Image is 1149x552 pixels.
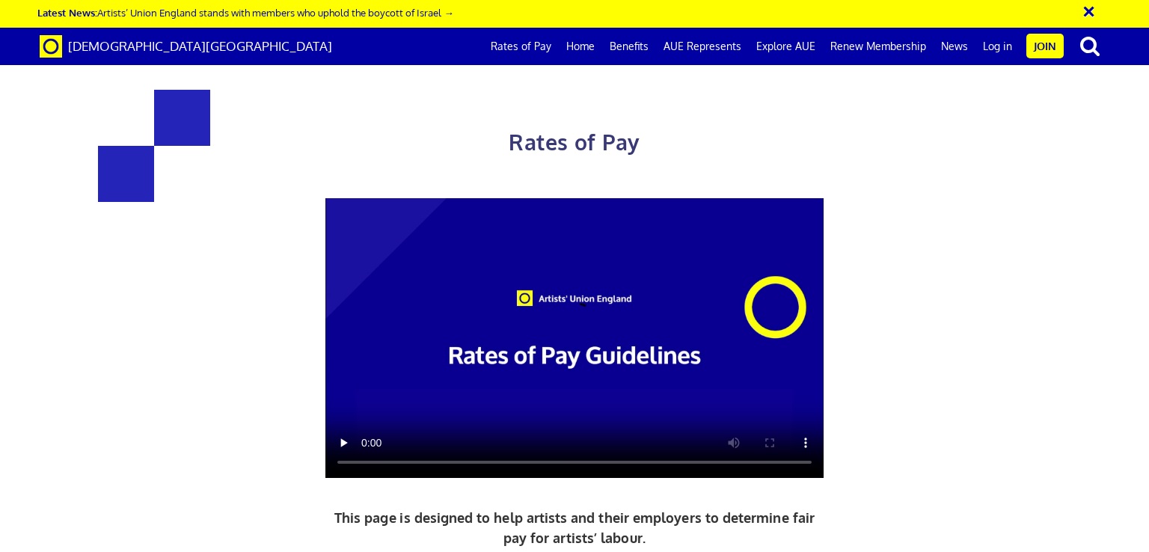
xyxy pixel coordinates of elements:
[934,28,975,65] a: News
[37,6,453,19] a: Latest News:Artists’ Union England stands with members who uphold the boycott of Israel →
[1067,30,1113,61] button: search
[823,28,934,65] a: Renew Membership
[483,28,559,65] a: Rates of Pay
[602,28,656,65] a: Benefits
[1026,34,1064,58] a: Join
[28,28,343,65] a: Brand [DEMOGRAPHIC_DATA][GEOGRAPHIC_DATA]
[656,28,749,65] a: AUE Represents
[975,28,1020,65] a: Log in
[749,28,823,65] a: Explore AUE
[559,28,602,65] a: Home
[68,38,332,54] span: [DEMOGRAPHIC_DATA][GEOGRAPHIC_DATA]
[509,129,640,156] span: Rates of Pay
[37,6,97,19] strong: Latest News:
